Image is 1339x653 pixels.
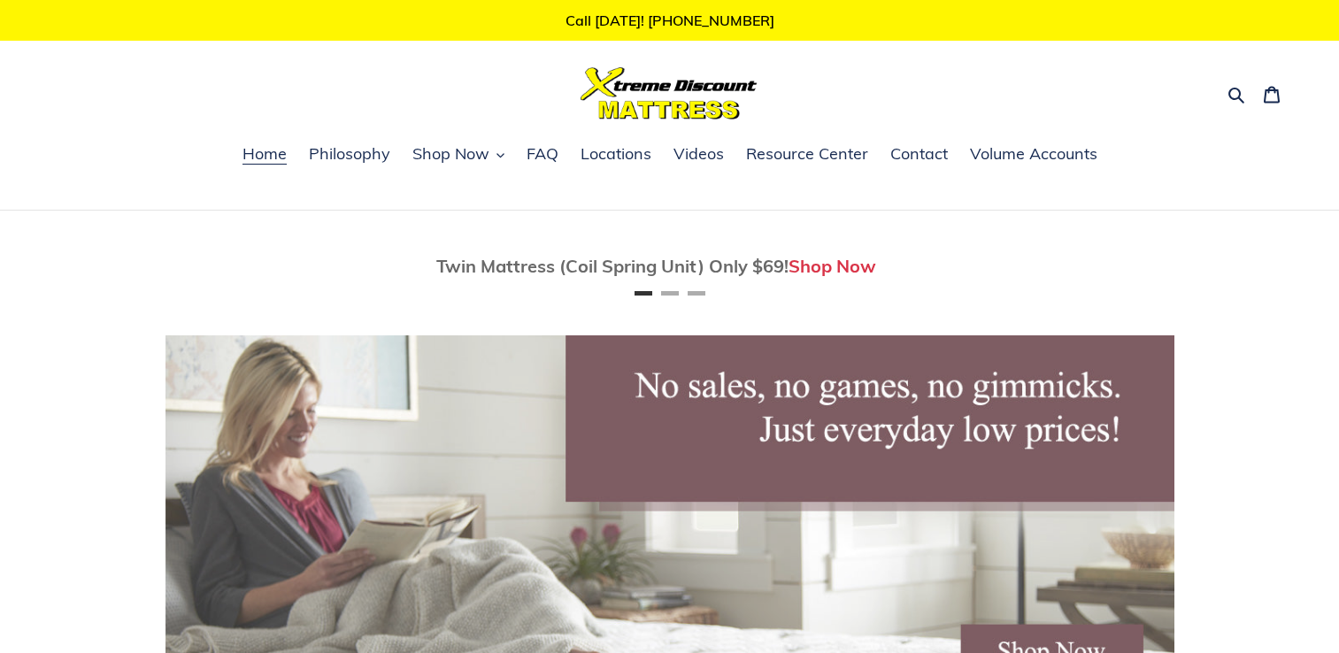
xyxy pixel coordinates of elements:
[300,142,399,168] a: Philosophy
[970,143,1097,165] span: Volume Accounts
[881,142,957,168] a: Contact
[309,143,390,165] span: Philosophy
[746,143,868,165] span: Resource Center
[665,142,733,168] a: Videos
[436,255,789,277] span: Twin Mattress (Coil Spring Unit) Only $69!
[242,143,287,165] span: Home
[581,143,651,165] span: Locations
[890,143,948,165] span: Contact
[581,67,758,119] img: Xtreme Discount Mattress
[527,143,558,165] span: FAQ
[412,143,489,165] span: Shop Now
[635,291,652,296] button: Page 1
[737,142,877,168] a: Resource Center
[234,142,296,168] a: Home
[518,142,567,168] a: FAQ
[688,291,705,296] button: Page 3
[661,291,679,296] button: Page 2
[789,255,876,277] a: Shop Now
[961,142,1106,168] a: Volume Accounts
[572,142,660,168] a: Locations
[673,143,724,165] span: Videos
[404,142,513,168] button: Shop Now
